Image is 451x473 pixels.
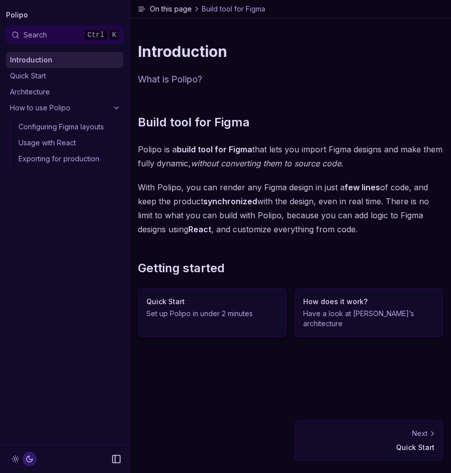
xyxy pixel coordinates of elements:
[188,224,211,234] strong: React
[8,452,37,467] button: Toggle Theme
[138,72,443,86] p: What is Polipo?
[138,260,225,276] a: Getting started
[303,309,435,329] p: Have a look at [PERSON_NAME]’s architecture
[303,443,435,453] p: Quick Start
[6,100,123,116] a: How to use Polipo
[202,4,265,14] span: Build tool for Figma
[303,297,435,307] h3: How does it work?
[84,29,108,40] kbd: Ctrl
[295,288,444,337] a: How does it work?Have a look at [PERSON_NAME]’s architecture
[138,288,287,337] a: Quick StartSet up Polipo in under 2 minutes
[146,309,278,319] p: Set up Polipo in under 2 minutes
[6,26,123,44] button: SearchCtrlK
[138,42,443,60] h1: Introduction
[109,29,120,40] kbd: K
[138,114,250,130] a: Build tool for Figma
[6,8,28,22] a: Polipo
[6,68,123,84] a: Quick Start
[14,135,123,151] a: Usage with React
[138,142,443,170] p: Polipo is a that lets you import Figma designs and make them fully dynamic, .
[108,451,124,467] button: Collapse Sidebar
[412,429,428,439] p: Next
[295,420,444,461] a: NextQuick Start
[6,84,123,100] a: Architecture
[6,52,123,68] a: Introduction
[345,182,380,192] strong: few lines
[191,158,341,168] em: without converting them to source code
[146,297,278,307] h3: Quick Start
[138,180,443,236] p: With Polipo, you can render any Figma design in just a of code, and keep the product with the des...
[14,119,123,135] a: Configuring Figma layouts
[177,144,252,154] strong: build tool for Figma
[203,196,257,206] strong: synchronized
[14,151,123,167] a: Exporting for production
